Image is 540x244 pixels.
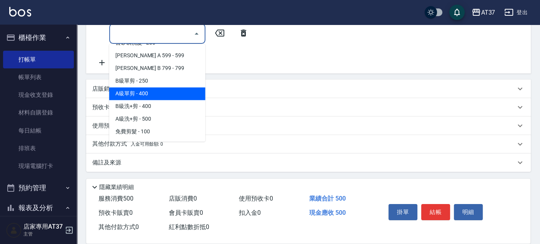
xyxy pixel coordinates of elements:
[481,8,495,17] div: AT37
[3,104,74,121] a: 材料自購登錄
[190,28,203,40] button: Close
[3,157,74,175] a: 現場電腦打卡
[109,100,205,113] span: B級洗+剪 - 400
[109,75,205,87] span: B級單剪 - 250
[109,87,205,100] span: A級單剪 - 400
[92,140,163,148] p: 其他付款方式
[109,62,205,75] span: [PERSON_NAME] B 799 - 799
[309,195,346,202] span: 業績合計 500
[131,141,163,147] span: 入金可用餘額: 0
[23,231,63,237] p: 主管
[92,103,121,111] p: 預收卡販賣
[3,122,74,139] a: 每日結帳
[3,139,74,157] a: 排班表
[239,209,261,216] span: 扣入金 0
[99,183,134,191] p: 隱藏業績明細
[98,209,133,216] span: 預收卡販賣 0
[86,98,531,116] div: 預收卡販賣
[421,204,450,220] button: 結帳
[92,85,115,93] p: 店販銷售
[109,49,205,62] span: [PERSON_NAME] A 599 - 599
[9,7,31,17] img: Logo
[169,223,209,231] span: 紅利點數折抵 0
[3,68,74,86] a: 帳單列表
[98,195,133,202] span: 服務消費 500
[169,195,197,202] span: 店販消費 0
[239,195,273,202] span: 使用預收卡 0
[3,86,74,104] a: 現金收支登錄
[109,138,205,151] span: A精油洗+剪 - 600
[86,80,531,98] div: 店販銷售
[3,51,74,68] a: 打帳單
[92,159,121,167] p: 備註及來源
[454,204,483,220] button: 明細
[468,5,498,20] button: AT37
[86,116,531,135] div: 使用預收卡
[309,209,346,216] span: 現金應收 500
[169,209,203,216] span: 會員卡販賣 0
[23,223,63,231] h5: 店家專用AT37
[3,178,74,198] button: 預約管理
[86,153,531,172] div: 備註及來源
[3,198,74,218] button: 報表及分析
[501,5,531,20] button: 登出
[3,28,74,48] button: 櫃檯作業
[109,125,205,138] span: 免費剪髮 - 100
[109,113,205,125] span: A級洗+剪 - 500
[449,5,465,20] button: save
[388,204,417,220] button: 掛單
[86,135,531,153] div: 其他付款方式入金可用餘額: 0
[6,222,22,238] img: Person
[92,122,121,130] p: 使用預收卡
[98,223,139,231] span: 其他付款方式 0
